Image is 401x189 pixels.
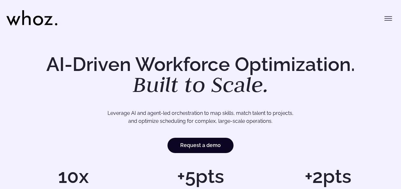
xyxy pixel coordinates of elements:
[32,109,369,125] p: Leverage AI and agent-led orchestration to map skills, match talent to projects, and optimize sch...
[167,138,234,153] a: Request a demo
[140,167,261,186] h1: +5pts
[382,12,395,25] button: Toggle menu
[13,167,134,186] h1: 10x
[37,55,364,95] h1: AI-Driven Workforce Optimization.
[133,70,269,98] em: Built to Scale.
[267,167,388,186] h1: +2pts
